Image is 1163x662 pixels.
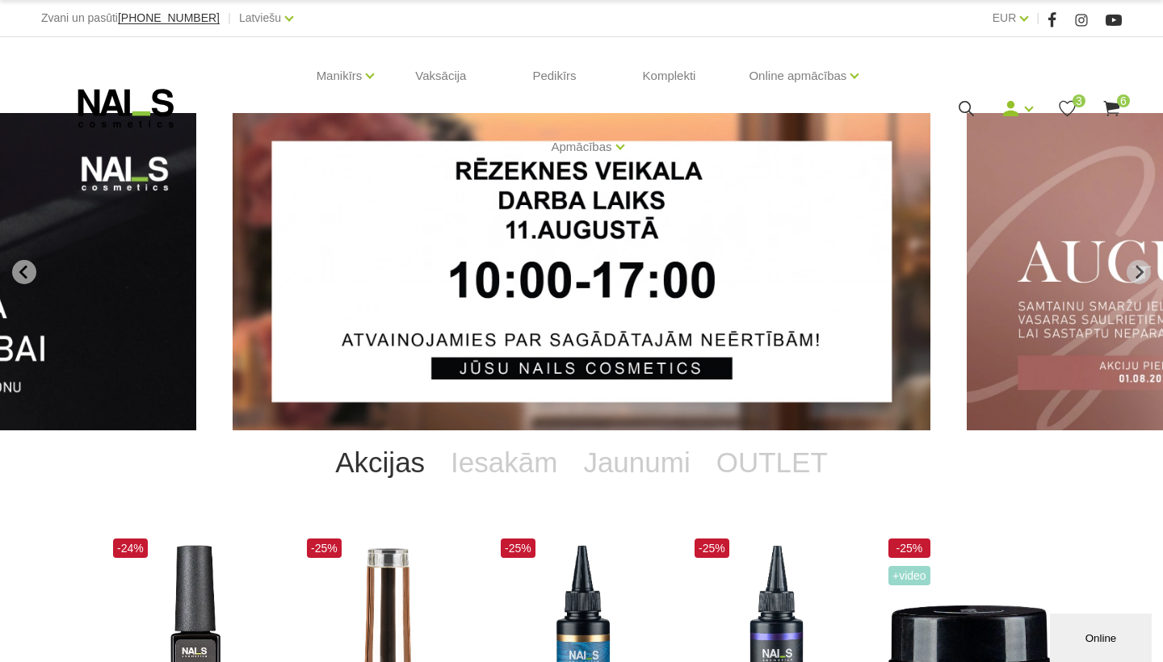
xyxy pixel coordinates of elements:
[695,538,729,558] span: -25%
[1102,98,1122,119] a: 6
[1036,8,1039,28] span: |
[1050,610,1155,662] iframe: chat widget
[322,430,438,495] a: Akcijas
[118,11,220,24] span: [PHONE_NUMBER]
[402,37,479,115] a: Vaksācija
[1073,94,1085,107] span: 3
[438,430,570,495] a: Iesakām
[888,538,930,558] span: -25%
[239,8,281,27] a: Latviešu
[501,538,535,558] span: -25%
[551,115,611,179] a: Apmācības
[1057,98,1077,119] a: 3
[630,37,709,115] a: Komplekti
[228,8,231,28] span: |
[888,566,930,585] span: +Video
[317,44,363,108] a: Manikīrs
[233,113,930,430] li: 1 of 11
[570,430,703,495] a: Jaunumi
[993,8,1017,27] a: EUR
[1127,260,1151,284] button: Next slide
[1117,94,1130,107] span: 6
[12,260,36,284] button: Go to last slide
[519,37,589,115] a: Pedikīrs
[113,538,148,558] span: -24%
[749,44,846,108] a: Online apmācības
[703,430,841,495] a: OUTLET
[118,12,220,24] a: [PHONE_NUMBER]
[307,538,342,558] span: -25%
[41,8,220,28] div: Zvani un pasūti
